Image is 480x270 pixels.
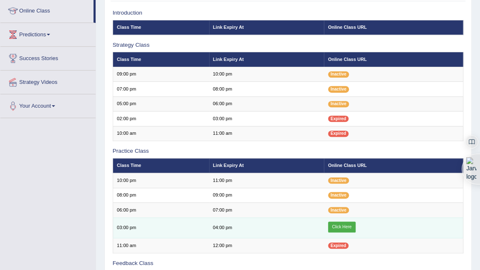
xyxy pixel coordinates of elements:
[324,20,463,35] th: Online Class URL
[113,173,209,188] td: 10:00 pm
[113,111,209,126] td: 02:00 pm
[0,94,96,115] a: Your Account
[113,158,209,173] th: Class Time
[209,217,324,238] td: 04:00 pm
[113,96,209,111] td: 05:00 pm
[113,217,209,238] td: 03:00 pm
[0,47,96,68] a: Success Stories
[113,260,464,267] h3: Feedback Class
[328,86,349,92] span: Inactive
[113,10,464,16] h3: Introduction
[209,173,324,188] td: 11:00 pm
[324,158,463,173] th: Online Class URL
[113,148,464,154] h3: Practice Class
[324,52,463,67] th: Online Class URL
[209,82,324,96] td: 08:00 pm
[113,188,209,202] td: 08:00 pm
[113,238,209,253] td: 11:00 am
[209,96,324,111] td: 06:00 pm
[328,116,349,122] span: Expired
[328,242,349,249] span: Expired
[328,192,349,198] span: Inactive
[328,207,349,213] span: Inactive
[113,67,209,81] td: 09:00 pm
[113,20,209,35] th: Class Time
[328,101,349,107] span: Inactive
[209,238,324,253] td: 12:00 pm
[113,203,209,217] td: 06:00 pm
[113,126,209,141] td: 10:00 am
[0,23,96,44] a: Predictions
[113,42,464,48] h3: Strategy Class
[209,52,324,67] th: Link Expiry At
[328,177,349,184] span: Inactive
[209,20,324,35] th: Link Expiry At
[328,222,356,232] a: Click Here
[209,188,324,202] td: 09:00 pm
[113,52,209,67] th: Class Time
[0,71,96,91] a: Strategy Videos
[209,67,324,81] td: 10:00 pm
[209,203,324,217] td: 07:00 pm
[209,126,324,141] td: 11:00 am
[328,131,349,137] span: Expired
[328,71,349,78] span: Inactive
[209,158,324,173] th: Link Expiry At
[113,82,209,96] td: 07:00 pm
[209,111,324,126] td: 03:00 pm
